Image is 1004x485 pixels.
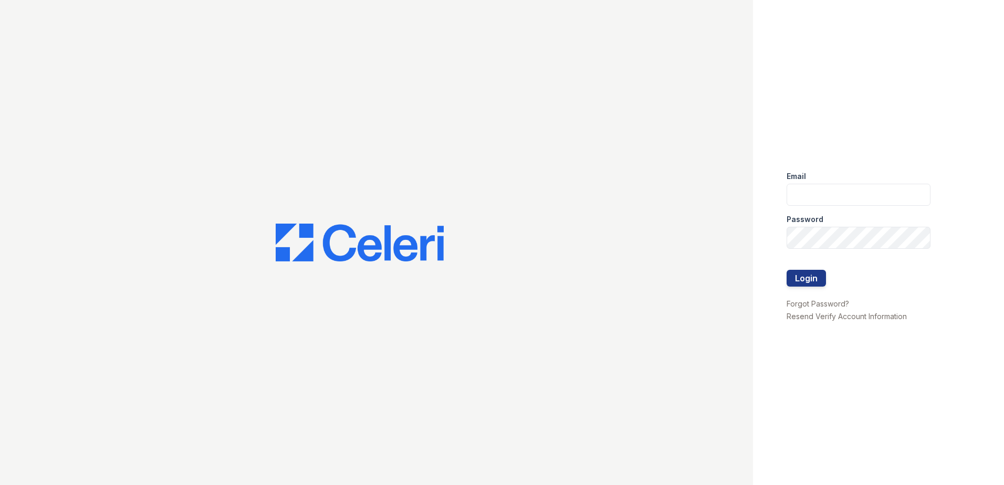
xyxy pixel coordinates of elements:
[787,171,806,182] label: Email
[787,299,849,308] a: Forgot Password?
[276,224,444,261] img: CE_Logo_Blue-a8612792a0a2168367f1c8372b55b34899dd931a85d93a1a3d3e32e68fde9ad4.png
[787,270,826,287] button: Login
[787,214,823,225] label: Password
[787,312,907,321] a: Resend Verify Account Information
